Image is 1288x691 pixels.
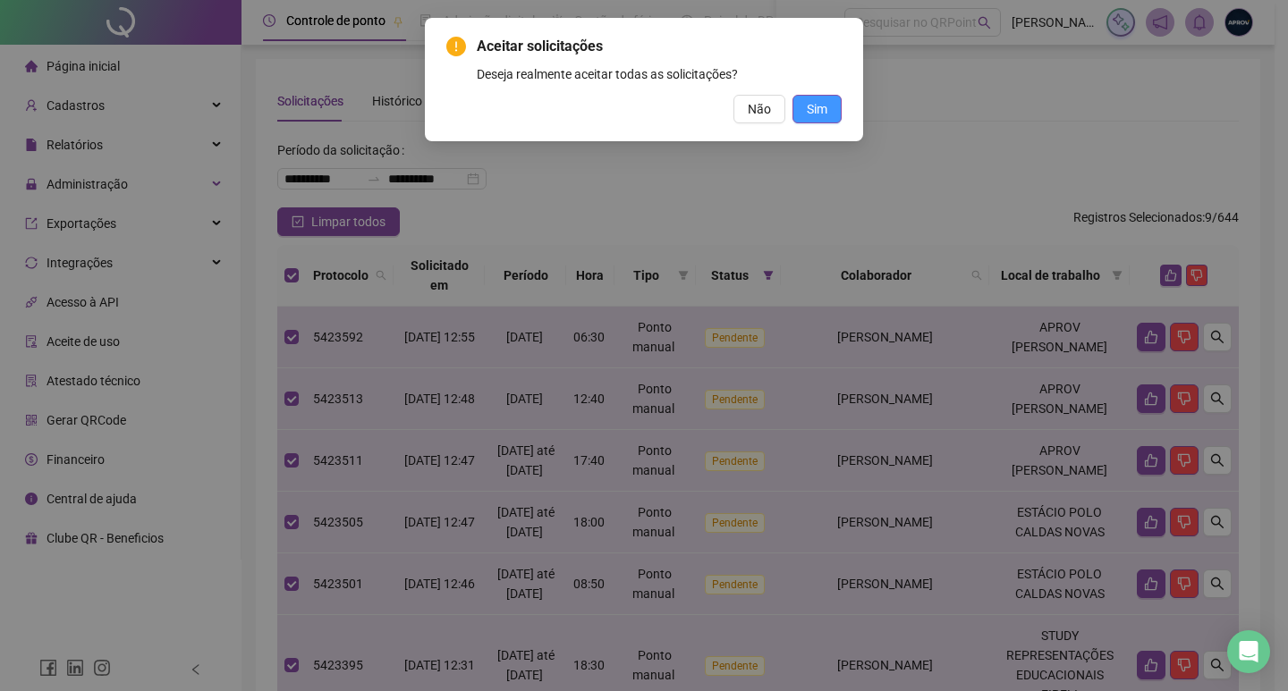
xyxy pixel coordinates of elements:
span: Não [748,99,771,119]
div: Open Intercom Messenger [1227,630,1270,673]
button: Sim [792,95,842,123]
div: Deseja realmente aceitar todas as solicitações? [477,64,842,84]
span: Aceitar solicitações [477,36,842,57]
span: exclamation-circle [446,37,466,56]
button: Não [733,95,785,123]
span: Sim [807,99,827,119]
